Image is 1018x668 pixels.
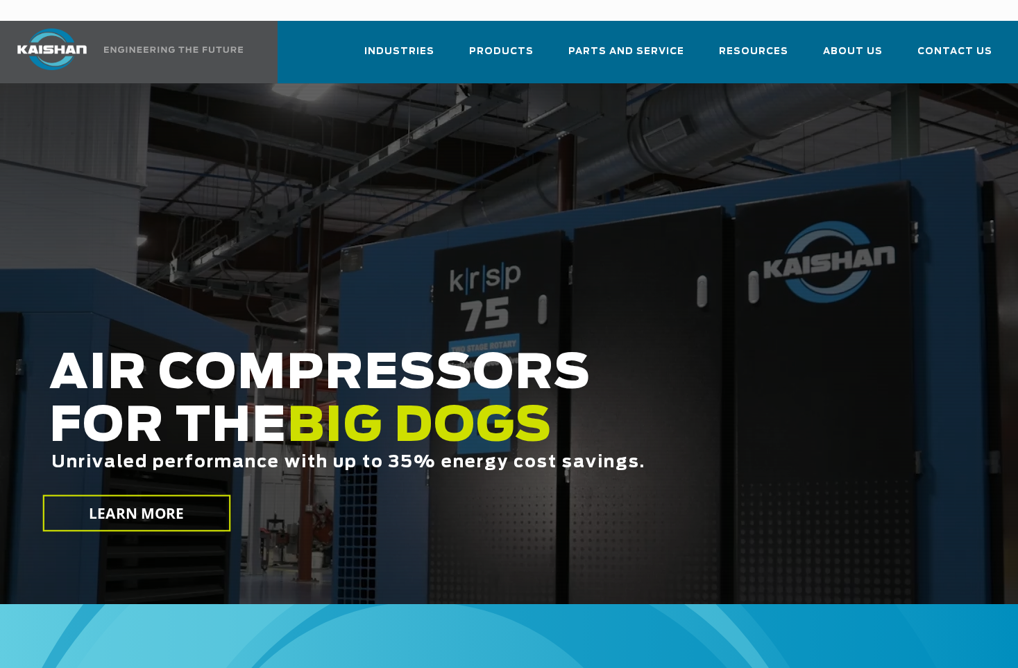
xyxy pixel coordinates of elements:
[917,44,992,60] span: Contact Us
[469,33,534,81] a: Products
[49,348,813,515] h2: AIR COMPRESSORS FOR THE
[89,503,185,524] span: LEARN MORE
[104,47,243,53] img: Engineering the future
[469,44,534,60] span: Products
[917,33,992,81] a: Contact Us
[823,33,883,81] a: About Us
[568,44,684,60] span: Parts and Service
[287,403,552,451] span: BIG DOGS
[719,44,788,60] span: Resources
[364,44,434,60] span: Industries
[719,33,788,81] a: Resources
[42,495,230,532] a: LEARN MORE
[568,33,684,81] a: Parts and Service
[823,44,883,60] span: About Us
[51,454,645,471] span: Unrivaled performance with up to 35% energy cost savings.
[364,33,434,81] a: Industries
